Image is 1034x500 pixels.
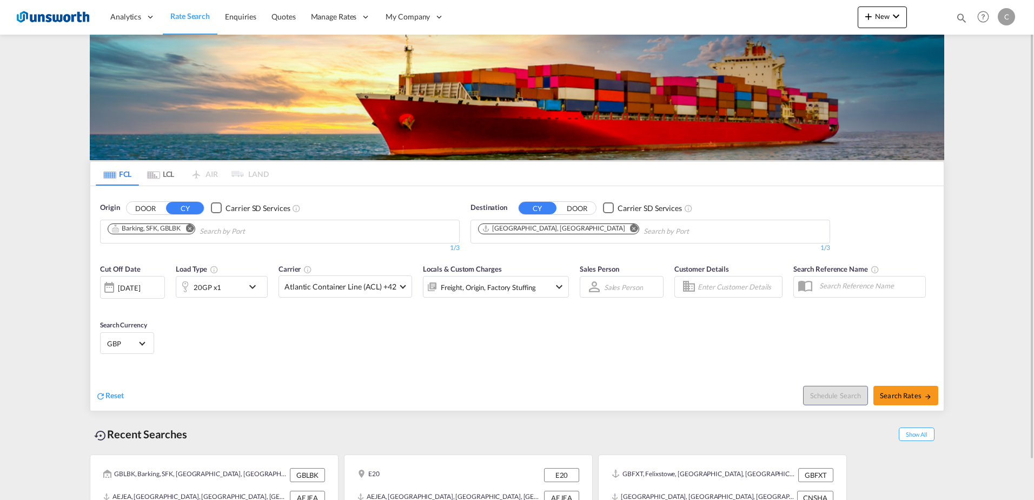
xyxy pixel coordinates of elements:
div: Jebel Ali, AEJEA [482,224,625,233]
input: Chips input. [200,223,302,240]
span: GBP [107,339,137,348]
md-select: Sales Person [603,279,644,295]
span: Load Type [176,265,218,273]
div: Barking, SFK, GBLBK [111,224,181,233]
span: Search Rates [880,391,932,400]
span: Search Currency [100,321,147,329]
md-icon: icon-plus 400-fg [862,10,875,23]
md-checkbox: Checkbox No Ink [603,202,682,214]
div: Recent Searches [90,422,191,446]
div: GBFXT [798,468,833,482]
span: Rate Search [170,11,210,21]
md-tab-item: LCL [139,162,182,186]
div: Help [974,8,998,27]
span: My Company [386,11,430,22]
button: Note: By default Schedule search will only considerorigin ports, destination ports and cut off da... [803,386,868,405]
span: Reset [105,391,124,400]
input: Chips input. [644,223,746,240]
img: 3748d800213711f08852f18dcb6d8936.jpg [16,5,89,29]
span: Show All [899,427,934,441]
div: Freight Origin Factory Stuffing [441,280,536,295]
img: LCL+%26+FCL+BACKGROUND.png [90,35,944,160]
span: Cut Off Date [100,265,141,273]
div: icon-magnify [956,12,967,28]
button: CY [519,202,556,214]
span: Atlantic Container Line (ACL) +42 [284,281,396,292]
span: Help [974,8,992,26]
span: Enquiries [225,12,256,21]
md-tab-item: FCL [96,162,139,186]
md-chips-wrap: Chips container. Use arrow keys to select chips. [106,220,307,240]
span: Customer Details [674,265,729,273]
md-icon: icon-information-outline [210,265,218,274]
div: E20 [544,468,579,482]
span: Search Reference Name [793,265,879,273]
button: DOOR [127,202,164,214]
div: 20GP x1icon-chevron-down [176,276,268,298]
div: 20GP x1 [194,280,221,295]
div: C [998,8,1015,25]
span: Destination [470,202,507,213]
span: New [862,12,903,21]
div: [DATE] [100,276,165,299]
div: Press delete to remove this chip. [111,224,183,233]
div: icon-refreshReset [96,390,124,402]
button: Remove [178,224,195,235]
span: Sales Person [580,265,619,273]
span: Carrier [279,265,312,273]
md-icon: Unchecked: Search for CY (Container Yard) services for all selected carriers.Checked : Search for... [684,204,693,213]
span: Locals & Custom Charges [423,265,502,273]
md-pagination-wrapper: Use the left and right arrow keys to navigate between tabs [96,162,269,186]
md-icon: Unchecked: Search for CY (Container Yard) services for all selected carriers.Checked : Search for... [292,204,301,213]
div: OriginDOOR CY Checkbox No InkUnchecked: Search for CY (Container Yard) services for all selected ... [90,186,944,411]
button: Search Ratesicon-arrow-right [873,386,938,405]
span: Origin [100,202,120,213]
div: GBLBK, Barking, SFK, United Kingdom, GB & Ireland, Europe [103,468,287,482]
button: Remove [622,224,639,235]
md-icon: Your search will be saved by the below given name [871,265,879,274]
md-icon: icon-magnify [956,12,967,24]
md-icon: The selected Trucker/Carrierwill be displayed in the rate results If the rates are from another f... [303,265,312,274]
input: Enter Customer Details [698,279,779,295]
div: GBLBK [290,468,325,482]
div: 1/3 [100,244,460,253]
button: DOOR [558,202,596,214]
span: Analytics [110,11,141,22]
div: Freight Origin Factory Stuffingicon-chevron-down [423,276,569,298]
div: Carrier SD Services [618,203,682,214]
md-checkbox: Checkbox No Ink [211,202,290,214]
span: Quotes [271,12,295,21]
div: 1/3 [470,244,830,253]
md-chips-wrap: Chips container. Use arrow keys to select chips. [476,220,751,240]
div: Press delete to remove this chip. [482,224,627,233]
div: Carrier SD Services [226,203,290,214]
div: GBFXT, Felixstowe, United Kingdom, GB & Ireland, Europe [612,468,796,482]
md-icon: icon-chevron-down [890,10,903,23]
button: icon-plus 400-fgNewicon-chevron-down [858,6,907,28]
md-icon: icon-backup-restore [94,429,107,442]
button: CY [166,202,204,214]
input: Search Reference Name [814,278,925,294]
md-icon: icon-refresh [96,391,105,401]
div: [DATE] [118,283,140,293]
md-icon: icon-arrow-right [924,393,932,400]
md-datepicker: Select [100,298,108,312]
md-icon: icon-chevron-down [553,280,566,293]
span: Manage Rates [311,11,357,22]
div: E20 [357,468,380,482]
md-icon: icon-chevron-down [246,280,264,293]
md-select: Select Currency: £ GBPUnited Kingdom Pound [106,335,148,351]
